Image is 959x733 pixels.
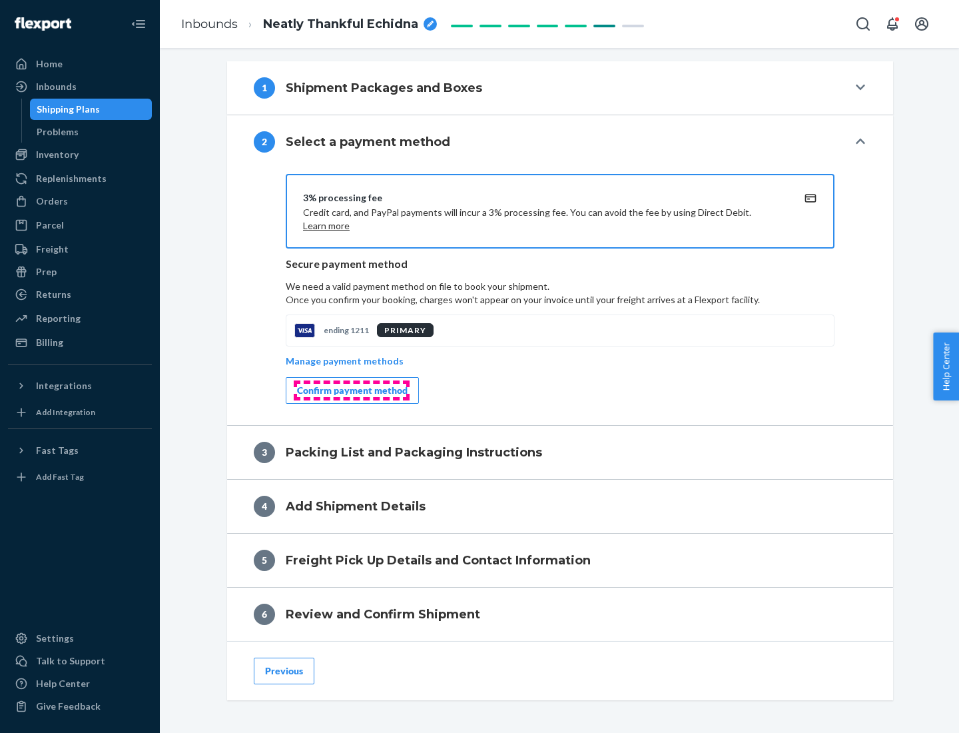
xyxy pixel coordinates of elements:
div: Give Feedback [36,700,101,713]
div: Inventory [36,148,79,161]
button: 1Shipment Packages and Boxes [227,61,893,115]
ol: breadcrumbs [170,5,448,44]
p: ending 1211 [324,325,369,336]
a: Parcel [8,215,152,236]
a: Talk to Support [8,650,152,672]
a: Shipping Plans [30,99,153,120]
a: Returns [8,284,152,305]
div: PRIMARY [377,323,434,337]
a: Freight [8,239,152,260]
div: Problems [37,125,79,139]
a: Replenishments [8,168,152,189]
span: Neatly Thankful Echidna [263,16,418,33]
div: Parcel [36,219,64,232]
a: Billing [8,332,152,353]
a: Inventory [8,144,152,165]
div: 6 [254,604,275,625]
a: Help Center [8,673,152,694]
div: Home [36,57,63,71]
div: 3 [254,442,275,463]
div: 2 [254,131,275,153]
div: Reporting [36,312,81,325]
button: Help Center [933,333,959,400]
button: 5Freight Pick Up Details and Contact Information [227,534,893,587]
div: Add Integration [36,406,95,418]
p: Once you confirm your booking, charges won't appear on your invoice until your freight arrives at... [286,293,834,307]
div: Confirm payment method [297,384,408,397]
h4: Select a payment method [286,133,450,151]
h4: Add Shipment Details [286,498,426,515]
button: Close Navigation [125,11,152,37]
div: 4 [254,496,275,517]
button: Learn more [303,219,350,233]
button: Give Feedback [8,696,152,717]
a: Prep [8,261,152,283]
button: Confirm payment method [286,377,419,404]
div: Settings [36,632,74,645]
div: Returns [36,288,71,301]
div: Orders [36,195,68,208]
a: Orders [8,191,152,212]
div: 1 [254,77,275,99]
a: Add Integration [8,402,152,423]
button: Open Search Box [850,11,876,37]
button: Open account menu [908,11,935,37]
button: Fast Tags [8,440,152,461]
a: Problems [30,121,153,143]
div: Talk to Support [36,654,105,668]
div: Integrations [36,379,92,392]
button: 4Add Shipment Details [227,480,893,533]
h4: Freight Pick Up Details and Contact Information [286,552,591,569]
button: Open notifications [879,11,906,37]
button: Integrations [8,375,152,396]
a: Inbounds [8,76,152,97]
p: Manage payment methods [286,355,404,368]
h4: Shipment Packages and Boxes [286,79,482,97]
a: Settings [8,628,152,649]
div: 3% processing fee [303,191,785,205]
div: Prep [36,265,57,279]
div: Replenishments [36,172,107,185]
div: Inbounds [36,80,77,93]
a: Reporting [8,308,152,329]
div: Freight [36,243,69,256]
div: Shipping Plans [37,103,100,116]
button: 6Review and Confirm Shipment [227,588,893,641]
h4: Packing List and Packaging Instructions [286,444,542,461]
div: Billing [36,336,63,349]
button: Previous [254,658,314,684]
div: Add Fast Tag [36,471,84,482]
div: 5 [254,550,275,571]
a: Inbounds [181,17,238,31]
p: We need a valid payment method on file to book your shipment. [286,280,834,307]
div: Fast Tags [36,444,79,457]
a: Home [8,53,152,75]
div: Help Center [36,677,90,690]
button: 3Packing List and Packaging Instructions [227,426,893,479]
h4: Review and Confirm Shipment [286,606,480,623]
a: Add Fast Tag [8,466,152,488]
p: Secure payment method [286,257,834,272]
img: Flexport logo [15,17,71,31]
button: 2Select a payment method [227,115,893,169]
p: Credit card, and PayPal payments will incur a 3% processing fee. You can avoid the fee by using D... [303,206,785,233]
